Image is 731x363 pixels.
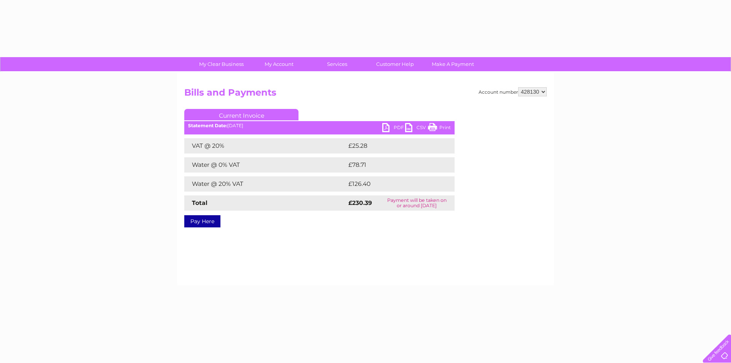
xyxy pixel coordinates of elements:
[188,123,227,128] b: Statement Date:
[184,138,346,154] td: VAT @ 20%
[346,157,439,173] td: £78.71
[364,57,426,71] a: Customer Help
[192,199,207,206] strong: Total
[306,57,369,71] a: Services
[348,199,372,206] strong: £230.39
[421,57,484,71] a: Make A Payment
[184,123,455,128] div: [DATE]
[428,123,451,134] a: Print
[184,176,346,192] td: Water @ 20% VAT
[184,215,220,227] a: Pay Here
[190,57,253,71] a: My Clear Business
[346,176,441,192] td: £126.40
[479,87,547,96] div: Account number
[346,138,439,154] td: £25.28
[184,87,547,102] h2: Bills and Payments
[248,57,311,71] a: My Account
[379,195,455,211] td: Payment will be taken on or around [DATE]
[184,157,346,173] td: Water @ 0% VAT
[382,123,405,134] a: PDF
[184,109,298,120] a: Current Invoice
[405,123,428,134] a: CSV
